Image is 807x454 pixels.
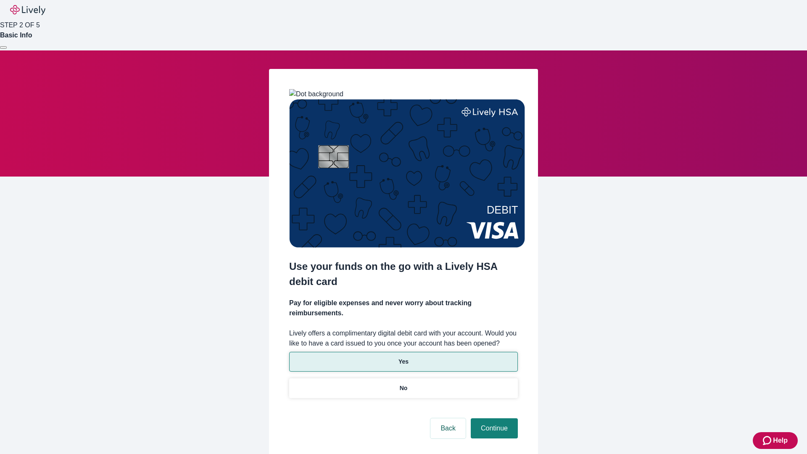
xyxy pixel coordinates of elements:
[763,436,773,446] svg: Zendesk support icon
[471,418,518,438] button: Continue
[430,418,466,438] button: Back
[400,384,408,393] p: No
[289,352,518,372] button: Yes
[289,89,343,99] img: Dot background
[773,436,788,446] span: Help
[289,259,518,289] h2: Use your funds on the go with a Lively HSA debit card
[753,432,798,449] button: Zendesk support iconHelp
[289,328,518,348] label: Lively offers a complimentary digital debit card with your account. Would you like to have a card...
[289,298,518,318] h4: Pay for eligible expenses and never worry about tracking reimbursements.
[289,99,525,248] img: Debit card
[289,378,518,398] button: No
[398,357,409,366] p: Yes
[10,5,45,15] img: Lively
